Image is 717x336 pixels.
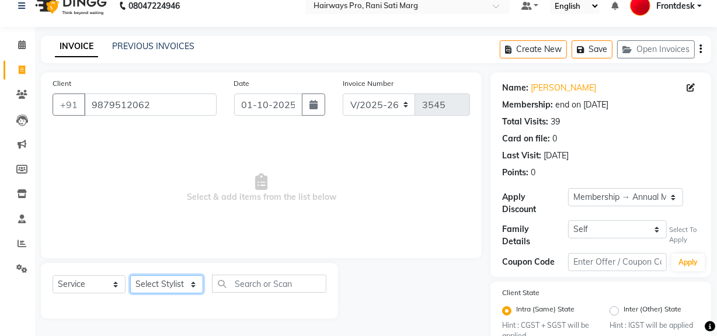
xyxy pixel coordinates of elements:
label: Client [53,78,71,89]
div: end on [DATE] [555,99,608,111]
div: Apply Discount [502,191,568,216]
a: PREVIOUS INVOICES [112,41,194,51]
div: Card on file: [502,133,550,145]
small: Hint : IGST will be applied [610,320,699,331]
button: +91 [53,93,85,116]
div: [DATE] [544,150,569,162]
div: Coupon Code [502,256,568,268]
span: Select & add items from the list below [53,130,470,247]
div: 0 [552,133,557,145]
input: Enter Offer / Coupon Code [568,253,667,271]
div: Name: [502,82,528,94]
label: Inter (Other) State [624,304,681,318]
div: Family Details [502,223,568,248]
input: Search by Name/Mobile/Email/Code [84,93,217,116]
div: Last Visit: [502,150,541,162]
div: 0 [531,167,535,179]
button: Save [572,40,612,58]
div: 39 [551,116,560,128]
div: Select To Apply [669,225,699,245]
button: Apply [671,254,705,271]
label: Intra (Same) State [516,304,575,318]
input: Search or Scan [212,275,326,293]
button: Open Invoices [617,40,695,58]
label: Invoice Number [343,78,394,89]
div: Points: [502,167,528,179]
label: Date [234,78,250,89]
a: [PERSON_NAME] [531,82,596,94]
div: Membership: [502,99,553,111]
div: Total Visits: [502,116,548,128]
a: INVOICE [55,36,98,57]
button: Create New [500,40,567,58]
label: Client State [502,287,540,298]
